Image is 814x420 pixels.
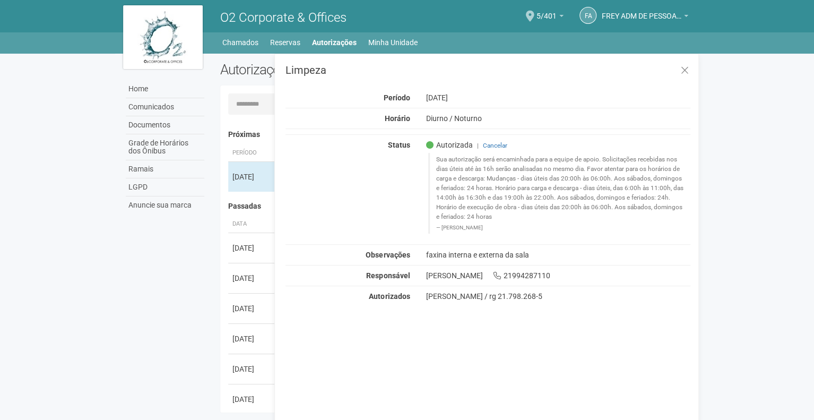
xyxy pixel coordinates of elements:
strong: Autorizados [369,292,410,301]
a: Home [126,80,204,98]
th: Período [228,144,276,162]
div: [PERSON_NAME] 21994287110 [418,271,698,280]
div: faxina interna e externa da sala [418,250,698,260]
div: [DATE] [232,172,272,182]
span: O2 Corporate & Offices [220,10,347,25]
strong: Status [387,141,410,149]
th: Data [228,216,276,233]
strong: Responsável [366,271,410,280]
a: Cancelar [482,142,507,149]
strong: Observações [366,251,410,259]
a: Reservas [270,35,300,50]
div: [PERSON_NAME] / rg 21.798.268-5 [426,292,690,301]
h3: Limpeza [285,65,690,75]
strong: Horário [384,114,410,123]
footer: [PERSON_NAME] [436,224,685,232]
div: [DATE] [418,93,698,102]
a: LGPD [126,178,204,196]
span: | [477,142,478,149]
div: [DATE] [232,273,272,284]
a: Ramais [126,160,204,178]
div: [DATE] [232,303,272,314]
span: 5/401 [536,2,557,20]
h4: Próximas [228,131,683,139]
a: Documentos [126,116,204,134]
img: logo.jpg [123,5,203,69]
a: FA [579,7,596,24]
a: 5/401 [536,13,564,22]
a: Chamados [222,35,258,50]
a: Anuncie sua marca [126,196,204,214]
div: [DATE] [232,364,272,374]
div: Diurno / Noturno [418,114,698,123]
blockquote: Sua autorização será encaminhada para a equipe de apoio. Solicitações recebidas nos dias úteis at... [428,153,690,233]
a: Minha Unidade [368,35,418,50]
span: Autorizada [426,140,472,150]
strong: Período [383,93,410,102]
a: Grade de Horários dos Ônibus [126,134,204,160]
div: [DATE] [232,394,272,405]
a: Autorizações [312,35,357,50]
div: [DATE] [232,243,272,253]
a: Comunicados [126,98,204,116]
div: [DATE] [232,333,272,344]
span: FREY ADM DE PESSOAL LTDA [602,2,681,20]
h2: Autorizações [220,62,447,78]
a: FREY ADM DE PESSOAL LTDA [602,13,688,22]
h4: Passadas [228,202,683,210]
